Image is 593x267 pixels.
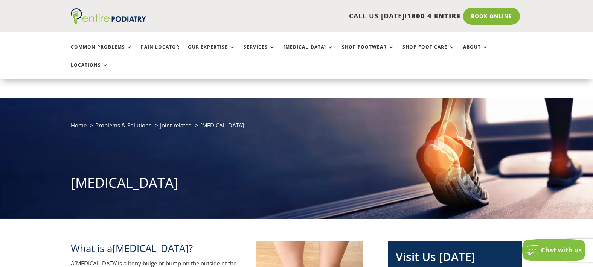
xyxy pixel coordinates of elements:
keyword: [MEDICAL_DATA] [112,241,189,255]
a: Our Expertise [188,44,235,61]
a: Home [71,121,87,129]
nav: breadcrumb [71,120,523,136]
a: Services [244,44,275,61]
a: Entire Podiatry [71,18,146,26]
a: Joint-related [160,121,192,129]
a: Locations [71,62,108,79]
button: Chat with us [522,239,585,261]
a: Common Problems [71,44,133,61]
a: Shop Footwear [342,44,394,61]
span: [MEDICAL_DATA] [200,121,244,129]
a: Problems & Solutions [95,121,151,129]
a: Book Online [463,8,520,25]
img: logo (1) [71,8,146,24]
h2: What is a ? [71,241,240,259]
keyword: [MEDICAL_DATA] [74,259,118,267]
a: [MEDICAL_DATA] [284,44,334,61]
a: Pain Locator [141,44,180,61]
p: CALL US [DATE]! [175,11,460,21]
span: 1800 4 ENTIRE [407,11,460,20]
span: Chat with us [541,246,582,254]
a: Shop Foot Care [402,44,455,61]
h1: [MEDICAL_DATA] [71,173,523,196]
a: About [463,44,488,61]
